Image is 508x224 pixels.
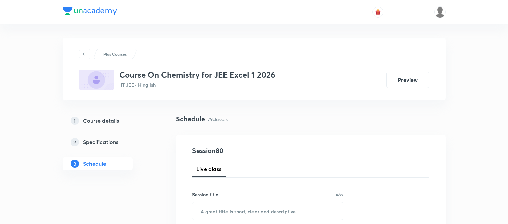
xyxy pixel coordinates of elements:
h5: Course details [83,117,119,125]
img: avatar [375,9,381,15]
p: Plus Courses [103,51,127,57]
p: 2 [71,138,79,146]
img: Vivek Patil [434,6,446,18]
h5: Specifications [83,138,118,146]
button: Preview [386,72,429,88]
h5: Schedule [83,160,106,168]
p: 0/99 [336,193,343,196]
h4: Schedule [176,114,205,124]
img: Company Logo [63,7,117,15]
h6: Session title [192,191,218,198]
input: A great title is short, clear and descriptive [192,202,343,220]
p: 1 [71,117,79,125]
a: 2Specifications [63,135,154,149]
a: Company Logo [63,7,117,17]
p: 79 classes [208,116,228,123]
p: IIT JEE • Hinglish [119,81,275,88]
span: Live class [196,165,222,173]
h3: Course On Chemistry for JEE Excel 1 2026 [119,70,275,80]
a: 1Course details [63,114,154,127]
h4: Session 80 [192,146,315,156]
p: 3 [71,160,79,168]
img: EE6FBE53-E6F4-47FC-AD67-48FF9E38F9D4_plus.png [79,70,114,90]
button: avatar [372,7,383,18]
